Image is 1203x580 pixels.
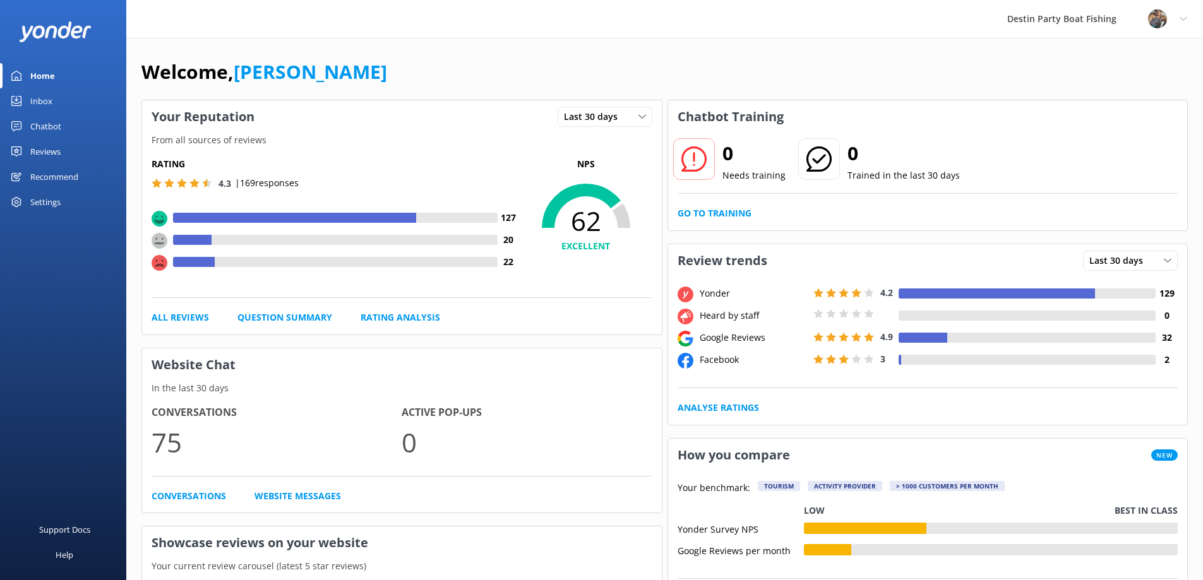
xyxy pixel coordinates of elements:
h4: 129 [1156,287,1178,300]
span: 62 [520,205,652,237]
div: Inbox [30,88,52,114]
h4: Conversations [152,405,402,421]
p: Needs training [722,169,786,182]
h3: Your Reputation [142,100,264,133]
div: Heard by staff [697,309,810,323]
div: Tourism [758,481,800,491]
h3: Website Chat [142,348,662,381]
h3: Showcase reviews on your website [142,526,662,559]
span: Last 30 days [1089,254,1151,268]
div: Activity Provider [808,481,882,491]
div: Help [56,542,73,567]
div: Chatbot [30,114,61,139]
h4: 22 [498,255,520,269]
div: Recommend [30,164,78,189]
div: Yonder Survey NPS [678,523,804,534]
a: Analyse Ratings [678,401,759,415]
h2: 0 [722,138,786,169]
span: 4.9 [880,331,893,343]
p: NPS [520,157,652,171]
p: From all sources of reviews [142,133,662,147]
a: All Reviews [152,311,209,324]
h2: 0 [847,138,960,169]
span: Last 30 days [564,110,625,124]
p: Best in class [1115,504,1178,518]
a: Go to Training [678,206,751,220]
p: 0 [402,421,652,463]
div: Reviews [30,139,61,164]
h4: 20 [498,233,520,247]
div: Facebook [697,353,810,367]
p: Trained in the last 30 days [847,169,960,182]
h4: EXCELLENT [520,239,652,253]
div: > 1000 customers per month [890,481,1005,491]
p: | 169 responses [235,176,299,190]
h3: Chatbot Training [668,100,793,133]
div: Support Docs [39,517,90,542]
div: Google Reviews per month [678,544,804,555]
h5: Rating [152,157,520,171]
div: Home [30,63,55,88]
h3: Review trends [668,244,777,277]
p: Your current review carousel (latest 5 star reviews) [142,559,662,573]
h3: How you compare [668,439,799,471]
h4: 0 [1156,309,1178,323]
h4: 2 [1156,353,1178,367]
h1: Welcome, [141,57,387,87]
div: Yonder [697,287,810,300]
h4: Active Pop-ups [402,405,652,421]
p: Low [804,504,825,518]
div: Settings [30,189,61,215]
span: 4.3 [218,177,231,189]
a: [PERSON_NAME] [234,59,387,85]
span: New [1151,449,1178,461]
div: Google Reviews [697,331,810,345]
p: In the last 30 days [142,381,662,395]
span: 4.2 [880,287,893,299]
a: Website Messages [254,489,341,503]
a: Conversations [152,489,226,503]
span: 3 [880,353,885,365]
p: 75 [152,421,402,463]
img: yonder-white-logo.png [19,21,92,42]
p: Your benchmark: [678,481,750,496]
a: Question Summary [237,311,332,324]
h4: 32 [1156,331,1178,345]
a: Rating Analysis [361,311,440,324]
img: 250-1666038197.jpg [1148,9,1167,28]
h4: 127 [498,211,520,225]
